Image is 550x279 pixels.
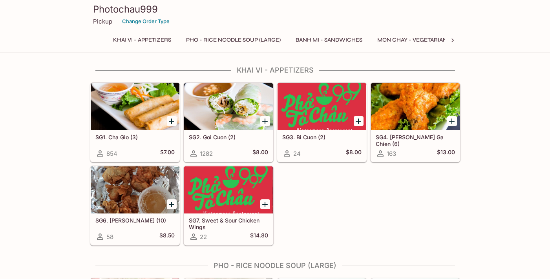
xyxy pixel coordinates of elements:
[200,150,213,157] span: 1282
[260,116,270,126] button: Add SG2. Goi Cuon (2)
[447,116,457,126] button: Add SG4. Canh Ga Chien (6)
[91,166,179,213] div: SG6. Hoanh Thanh Chien (10)
[95,134,175,140] h5: SG1. Cha Gio (3)
[252,149,268,158] h5: $8.00
[90,261,460,270] h4: Pho - Rice Noodle Soup (Large)
[376,134,455,147] h5: SG4. [PERSON_NAME] Ga Chien (6)
[159,232,175,241] h5: $8.50
[189,134,268,140] h5: SG2. Goi Cuon (2)
[119,15,173,27] button: Change Order Type
[90,66,460,75] h4: Khai Vi - Appetizers
[189,217,268,230] h5: SG7. Sweet & Sour Chicken Wings
[371,83,460,162] a: SG4. [PERSON_NAME] Ga Chien (6)163$13.00
[184,83,273,162] a: SG2. Goi Cuon (2)1282$8.00
[90,83,180,162] a: SG1. Cha Gio (3)854$7.00
[293,150,301,157] span: 24
[200,233,207,241] span: 22
[278,83,366,130] div: SG3. Bi Cuon (2)
[277,83,367,162] a: SG3. Bi Cuon (2)24$8.00
[182,35,285,46] button: Pho - Rice Noodle Soup (Large)
[90,166,180,245] a: SG6. [PERSON_NAME] (10)58$8.50
[167,199,177,209] button: Add SG6. Hoanh Thanh Chien (10)
[291,35,367,46] button: Banh Mi - Sandwiches
[250,232,268,241] h5: $14.80
[184,83,273,130] div: SG2. Goi Cuon (2)
[373,35,478,46] button: Mon Chay - Vegetarian Entrees
[260,199,270,209] button: Add SG7. Sweet & Sour Chicken Wings
[106,233,113,241] span: 58
[106,150,117,157] span: 854
[93,18,112,25] p: Pickup
[93,3,457,15] h3: Photochau999
[167,116,177,126] button: Add SG1. Cha Gio (3)
[387,150,396,157] span: 163
[91,83,179,130] div: SG1. Cha Gio (3)
[184,166,273,245] a: SG7. Sweet & Sour Chicken Wings22$14.80
[354,116,364,126] button: Add SG3. Bi Cuon (2)
[184,166,273,213] div: SG7. Sweet & Sour Chicken Wings
[160,149,175,158] h5: $7.00
[346,149,362,158] h5: $8.00
[437,149,455,158] h5: $13.00
[282,134,362,140] h5: SG3. Bi Cuon (2)
[109,35,175,46] button: Khai Vi - Appetizers
[95,217,175,224] h5: SG6. [PERSON_NAME] (10)
[371,83,460,130] div: SG4. Canh Ga Chien (6)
